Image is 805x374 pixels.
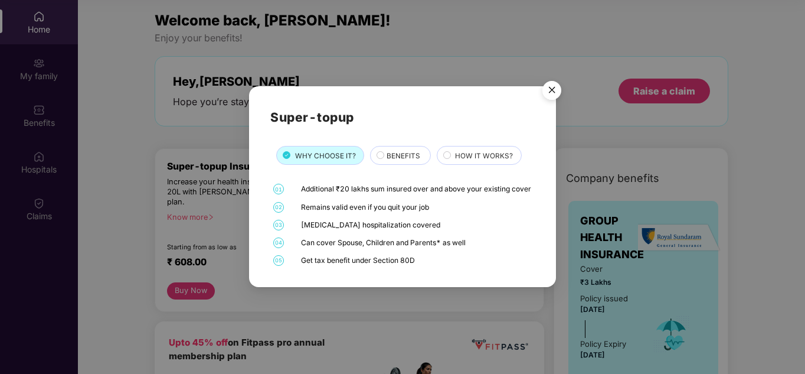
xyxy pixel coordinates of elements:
h2: Super-topup [270,108,534,128]
div: Get tax benefit under Section 80D [301,255,532,266]
span: HOW IT WORKS? [455,151,513,162]
div: Remains valid even if you quit your job [301,202,532,213]
span: 04 [273,238,284,248]
div: [MEDICAL_DATA] hospitalization covered [301,220,532,230]
img: svg+xml;base64,PHN2ZyB4bWxucz0iaHR0cDovL3d3dy53My5vcmcvMjAwMC9zdmciIHdpZHRoPSI1NiIgaGVpZ2h0PSI1Ni... [535,76,568,109]
button: Close [535,75,567,107]
div: Can cover Spouse, Children and Parents* as well [301,238,532,248]
span: BENEFITS [387,151,420,162]
span: 03 [273,220,284,230]
span: WHY CHOOSE IT? [295,151,356,162]
div: Additional ₹20 lakhs sum insured over and above your existing cover [301,184,532,195]
span: 02 [273,202,284,213]
span: 05 [273,255,284,266]
span: 01 [273,184,284,195]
